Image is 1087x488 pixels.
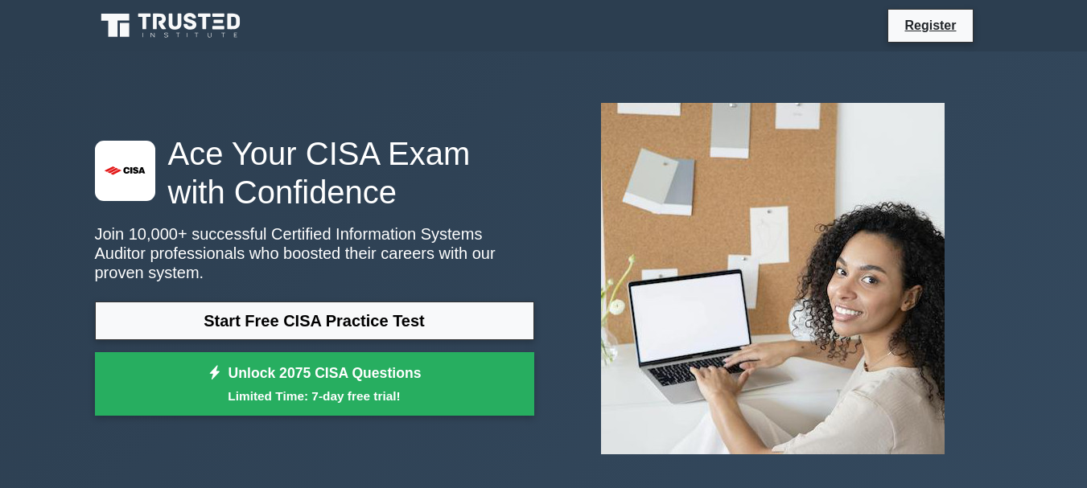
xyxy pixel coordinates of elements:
[95,134,534,211] h1: Ace Your CISA Exam with Confidence
[95,301,534,340] a: Start Free CISA Practice Test
[895,15,966,35] a: Register
[115,387,514,405] small: Limited Time: 7-day free trial!
[95,224,534,282] p: Join 10,000+ successful Certified Information Systems Auditor professionals who boosted their car...
[95,352,534,416] a: Unlock 2075 CISA QuestionsLimited Time: 7-day free trial!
